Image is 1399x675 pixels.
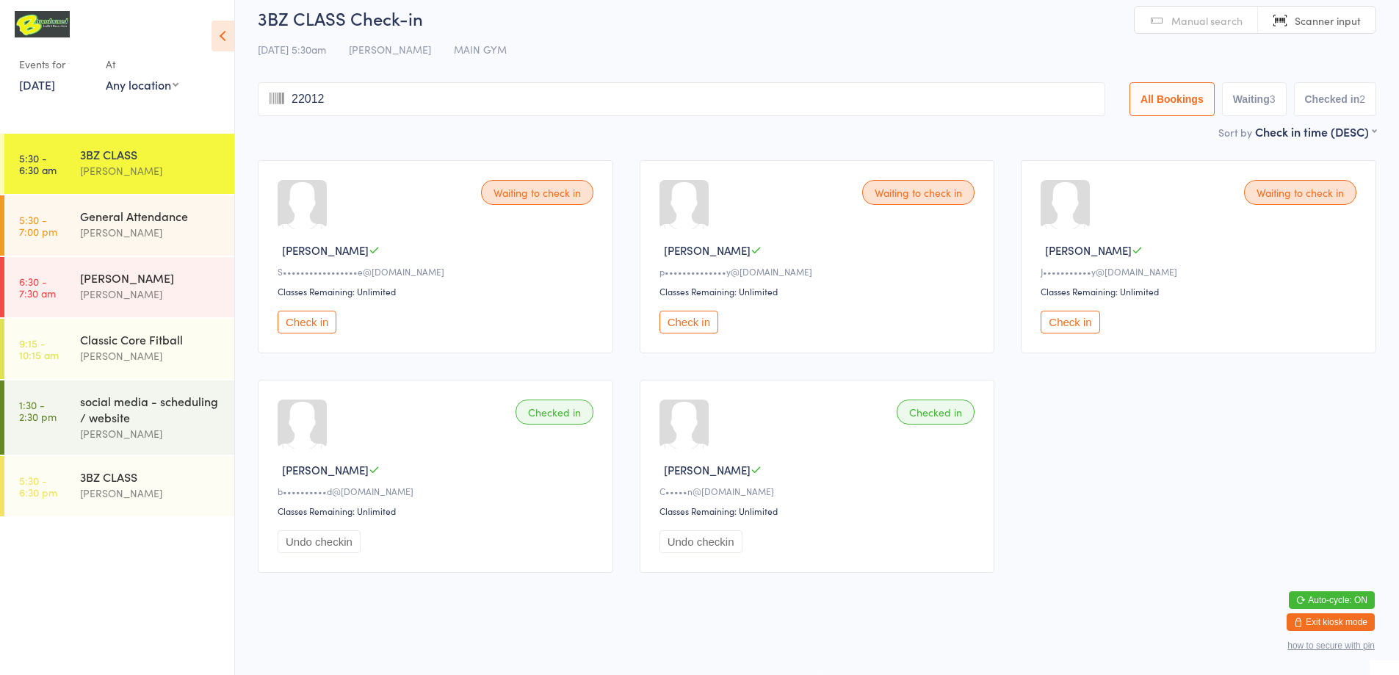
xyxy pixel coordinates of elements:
span: [PERSON_NAME] [664,242,751,258]
label: Sort by [1218,125,1252,140]
div: General Attendance [80,208,222,224]
div: 3BZ CLASS [80,146,222,162]
div: At [106,52,178,76]
button: how to secure with pin [1287,640,1375,651]
div: [PERSON_NAME] [80,286,222,303]
a: 5:30 -7:00 pmGeneral Attendance[PERSON_NAME] [4,195,234,256]
div: Classes Remaining: Unlimited [659,285,980,297]
time: 5:30 - 6:30 am [19,152,57,176]
h2: 3BZ CLASS Check-in [258,6,1376,30]
button: All Bookings [1129,82,1215,116]
div: Classes Remaining: Unlimited [278,505,598,517]
div: Classic Core Fitball [80,331,222,347]
button: Checked in2 [1294,82,1377,116]
time: 1:30 - 2:30 pm [19,399,57,422]
time: 5:30 - 6:30 pm [19,474,57,498]
div: [PERSON_NAME] [80,162,222,179]
span: [PERSON_NAME] [349,42,431,57]
time: 6:30 - 7:30 am [19,275,56,299]
div: J•••••••••••y@[DOMAIN_NAME] [1041,265,1361,278]
div: b••••••••••d@[DOMAIN_NAME] [278,485,598,497]
button: Check in [659,311,718,333]
span: [PERSON_NAME] [282,462,369,477]
div: Events for [19,52,91,76]
div: [PERSON_NAME] [80,425,222,442]
div: [PERSON_NAME] [80,485,222,502]
button: Check in [1041,311,1099,333]
span: [DATE] 5:30am [258,42,326,57]
div: Check in time (DESC) [1255,123,1376,140]
a: [DATE] [19,76,55,93]
button: Check in [278,311,336,333]
button: Auto-cycle: ON [1289,591,1375,609]
a: 5:30 -6:30 am3BZ CLASS[PERSON_NAME] [4,134,234,194]
a: 9:15 -10:15 amClassic Core Fitball[PERSON_NAME] [4,319,234,379]
div: Any location [106,76,178,93]
div: Checked in [516,400,593,425]
button: Exit kiosk mode [1287,613,1375,631]
a: 6:30 -7:30 am[PERSON_NAME][PERSON_NAME] [4,257,234,317]
button: Undo checkin [278,530,361,553]
div: social media - scheduling / website [80,393,222,425]
span: [PERSON_NAME] [282,242,369,258]
div: [PERSON_NAME] [80,347,222,364]
span: [PERSON_NAME] [1045,242,1132,258]
div: Checked in [897,400,975,425]
a: 1:30 -2:30 pmsocial media - scheduling / website[PERSON_NAME] [4,380,234,455]
div: [PERSON_NAME] [80,224,222,241]
span: [PERSON_NAME] [664,462,751,477]
div: Classes Remaining: Unlimited [659,505,980,517]
span: Scanner input [1295,13,1361,28]
span: MAIN GYM [454,42,507,57]
time: 5:30 - 7:00 pm [19,214,57,237]
div: Classes Remaining: Unlimited [1041,285,1361,297]
button: Undo checkin [659,530,742,553]
div: 2 [1359,93,1365,105]
div: C•••••n@[DOMAIN_NAME] [659,485,980,497]
div: [PERSON_NAME] [80,270,222,286]
div: 3BZ CLASS [80,469,222,485]
div: p••••••••••••••y@[DOMAIN_NAME] [659,265,980,278]
div: Waiting to check in [862,180,975,205]
img: B Transformed Gym [15,11,70,37]
input: Search [258,82,1105,116]
div: S•••••••••••••••••e@[DOMAIN_NAME] [278,265,598,278]
div: Waiting to check in [1244,180,1356,205]
div: Waiting to check in [481,180,593,205]
div: 3 [1270,93,1276,105]
a: 5:30 -6:30 pm3BZ CLASS[PERSON_NAME] [4,456,234,516]
time: 9:15 - 10:15 am [19,337,59,361]
div: Classes Remaining: Unlimited [278,285,598,297]
span: Manual search [1171,13,1243,28]
button: Waiting3 [1222,82,1287,116]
